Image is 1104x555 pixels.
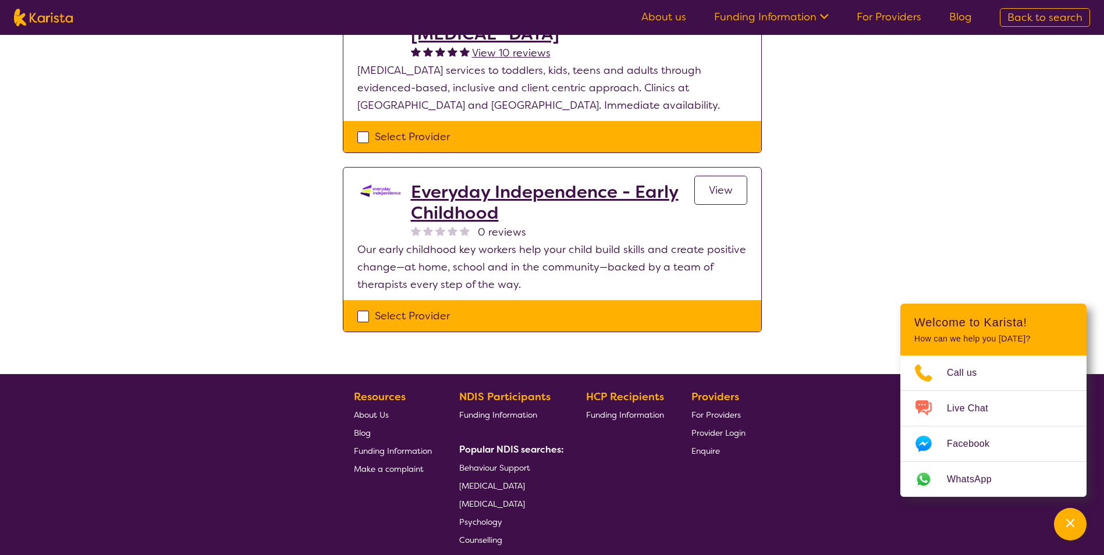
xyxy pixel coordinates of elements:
[354,464,424,474] span: Make a complaint
[448,47,457,56] img: fullstar
[354,446,432,456] span: Funding Information
[857,10,921,24] a: For Providers
[586,405,664,424] a: Funding Information
[1054,508,1087,540] button: Channel Menu
[423,47,433,56] img: fullstar
[411,182,694,223] a: Everyday Independence - Early Childhood
[459,535,502,545] span: Counselling
[472,44,551,62] a: View 10 reviews
[357,182,404,200] img: kdssqoqrr0tfqzmv8ac0.png
[914,334,1073,344] p: How can we help you [DATE]?
[691,446,720,456] span: Enquire
[900,355,1087,497] ul: Choose channel
[411,2,694,44] a: Posity Telehealth - [MEDICAL_DATA]
[691,428,746,438] span: Provider Login
[459,476,559,494] a: [MEDICAL_DATA]
[14,9,73,26] img: Karista logo
[459,410,537,420] span: Funding Information
[586,390,664,404] b: HCP Recipients
[423,226,433,236] img: nonereviewstar
[900,462,1087,497] a: Web link opens in a new tab.
[691,410,741,420] span: For Providers
[459,513,559,531] a: Psychology
[947,364,991,382] span: Call us
[914,315,1073,329] h2: Welcome to Karista!
[949,10,972,24] a: Blog
[459,494,559,513] a: [MEDICAL_DATA]
[694,176,747,205] a: View
[478,223,526,241] span: 0 reviews
[354,424,432,442] a: Blog
[691,424,746,442] a: Provider Login
[460,226,470,236] img: nonereviewstar
[459,462,530,473] span: Behaviour Support
[459,481,525,491] span: [MEDICAL_DATA]
[357,62,747,114] p: [MEDICAL_DATA] services to toddlers, kids, teens and adults through evidenced-based, inclusive an...
[435,226,445,236] img: nonereviewstar
[459,499,525,509] span: [MEDICAL_DATA]
[459,531,559,549] a: Counselling
[1007,10,1082,24] span: Back to search
[947,435,1003,453] span: Facebook
[900,304,1087,497] div: Channel Menu
[354,460,432,478] a: Make a complaint
[947,471,1006,488] span: WhatsApp
[947,400,1002,417] span: Live Chat
[459,443,564,456] b: Popular NDIS searches:
[691,405,746,424] a: For Providers
[354,405,432,424] a: About Us
[459,405,559,424] a: Funding Information
[459,390,551,404] b: NDIS Participants
[586,410,664,420] span: Funding Information
[448,226,457,236] img: nonereviewstar
[472,46,551,60] span: View 10 reviews
[354,390,406,404] b: Resources
[411,47,421,56] img: fullstar
[709,183,733,197] span: View
[354,428,371,438] span: Blog
[459,458,559,476] a: Behaviour Support
[459,517,502,527] span: Psychology
[460,47,470,56] img: fullstar
[357,241,747,293] p: Our early childhood key workers help your child build skills and create positive change—at home, ...
[691,390,739,404] b: Providers
[1000,8,1090,27] a: Back to search
[411,226,421,236] img: nonereviewstar
[435,47,445,56] img: fullstar
[354,410,389,420] span: About Us
[354,442,432,460] a: Funding Information
[641,10,686,24] a: About us
[691,442,746,460] a: Enquire
[714,10,829,24] a: Funding Information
